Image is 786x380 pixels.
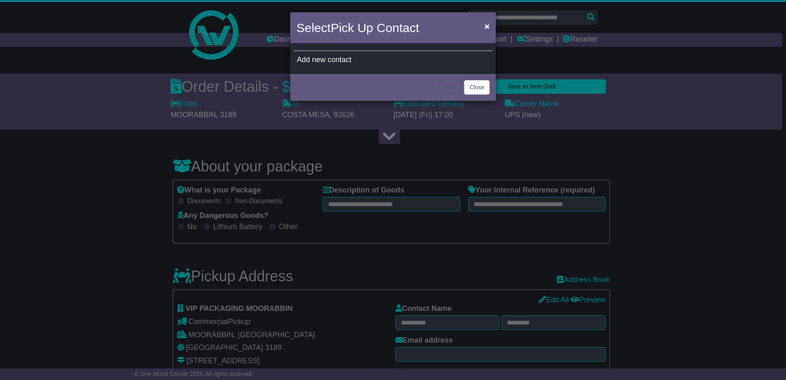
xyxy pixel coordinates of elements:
[377,21,419,35] span: Contact
[464,80,490,95] button: Close
[485,21,490,31] span: ×
[481,18,494,35] button: Close
[296,19,419,37] h4: Select
[297,56,351,64] span: Add new contact
[331,21,373,35] span: Pick Up
[433,80,461,95] button: < Back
